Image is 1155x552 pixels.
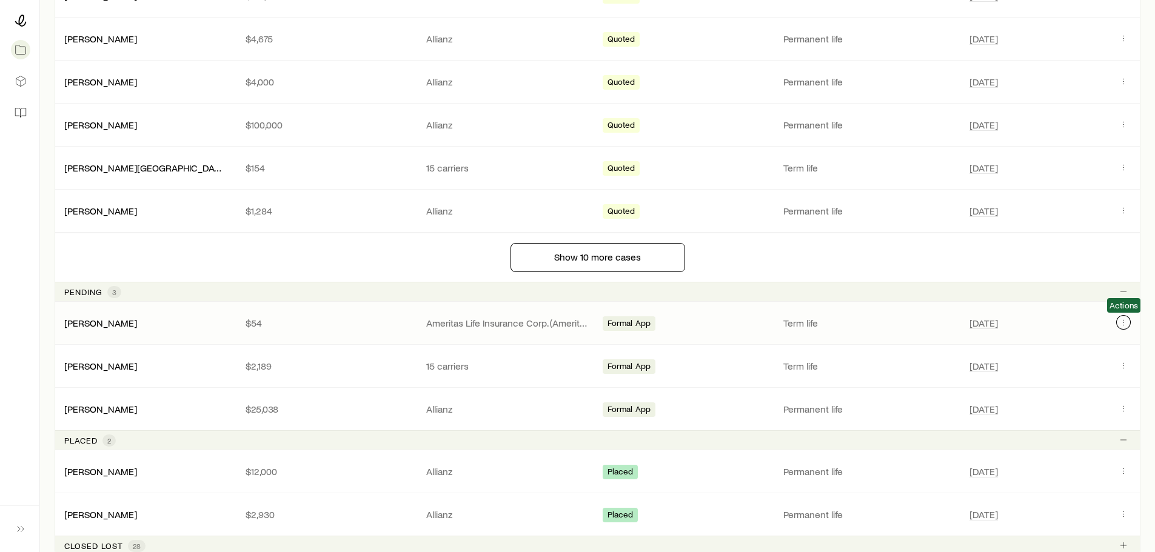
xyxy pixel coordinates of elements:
span: [DATE] [969,465,998,477]
p: Permanent life [783,119,955,131]
p: Allianz [426,465,588,477]
p: Allianz [426,33,588,45]
span: Actions [1110,301,1138,310]
p: $2,189 [246,360,407,372]
div: [PERSON_NAME] [64,317,137,330]
p: $25,038 [246,403,407,415]
div: [PERSON_NAME] [64,360,137,373]
p: Allianz [426,205,588,217]
p: Ameritas Life Insurance Corp. (Ameritas) [426,317,588,329]
p: $4,675 [246,33,407,45]
a: [PERSON_NAME] [64,317,137,328]
a: [PERSON_NAME] [64,119,137,130]
p: $154 [246,162,407,174]
p: Permanent life [783,465,955,477]
span: [DATE] [969,205,998,217]
span: Formal App [608,404,651,417]
span: 3 [112,287,116,297]
p: Allianz [426,119,588,131]
div: [PERSON_NAME] [64,205,137,218]
p: Placed [64,436,98,445]
p: Allianz [426,403,588,415]
a: [PERSON_NAME] [64,33,137,44]
span: Placed [608,510,634,522]
a: [PERSON_NAME] [64,76,137,87]
div: [PERSON_NAME] [64,119,137,131]
span: Quoted [608,34,635,47]
div: [PERSON_NAME] [64,465,137,478]
p: Permanent life [783,76,955,88]
span: Placed [608,467,634,479]
a: [PERSON_NAME] [64,508,137,520]
span: Formal App [608,318,651,331]
p: Closed lost [64,541,123,551]
p: $100,000 [246,119,407,131]
span: [DATE] [969,317,998,329]
p: Pending [64,287,102,297]
p: Term life [783,162,955,174]
p: Permanent life [783,403,955,415]
span: Quoted [608,120,635,133]
p: 15 carriers [426,162,588,174]
p: Allianz [426,508,588,520]
p: Permanent life [783,205,955,217]
p: $4,000 [246,76,407,88]
span: [DATE] [969,119,998,131]
a: [PERSON_NAME] [64,360,137,371]
a: [PERSON_NAME][GEOGRAPHIC_DATA] [64,162,228,173]
p: $54 [246,317,407,329]
div: [PERSON_NAME] [64,33,137,45]
p: Term life [783,317,955,329]
span: Quoted [608,163,635,176]
p: Term life [783,360,955,372]
span: 2 [107,436,111,445]
div: [PERSON_NAME][GEOGRAPHIC_DATA] [64,162,226,175]
button: Show 10 more cases [511,243,685,272]
p: $1,284 [246,205,407,217]
div: [PERSON_NAME] [64,76,137,88]
span: 28 [133,541,141,551]
p: $2,930 [246,508,407,520]
span: [DATE] [969,76,998,88]
span: Quoted [608,206,635,219]
a: [PERSON_NAME] [64,465,137,477]
a: [PERSON_NAME] [64,205,137,216]
span: [DATE] [969,403,998,415]
span: Quoted [608,77,635,90]
span: [DATE] [969,162,998,174]
div: [PERSON_NAME] [64,403,137,416]
p: Permanent life [783,33,955,45]
p: $12,000 [246,465,407,477]
p: 15 carriers [426,360,588,372]
span: [DATE] [969,33,998,45]
span: Formal App [608,361,651,374]
span: [DATE] [969,508,998,520]
p: Allianz [426,76,588,88]
div: [PERSON_NAME] [64,508,137,521]
p: Permanent life [783,508,955,520]
a: [PERSON_NAME] [64,403,137,414]
span: [DATE] [969,360,998,372]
